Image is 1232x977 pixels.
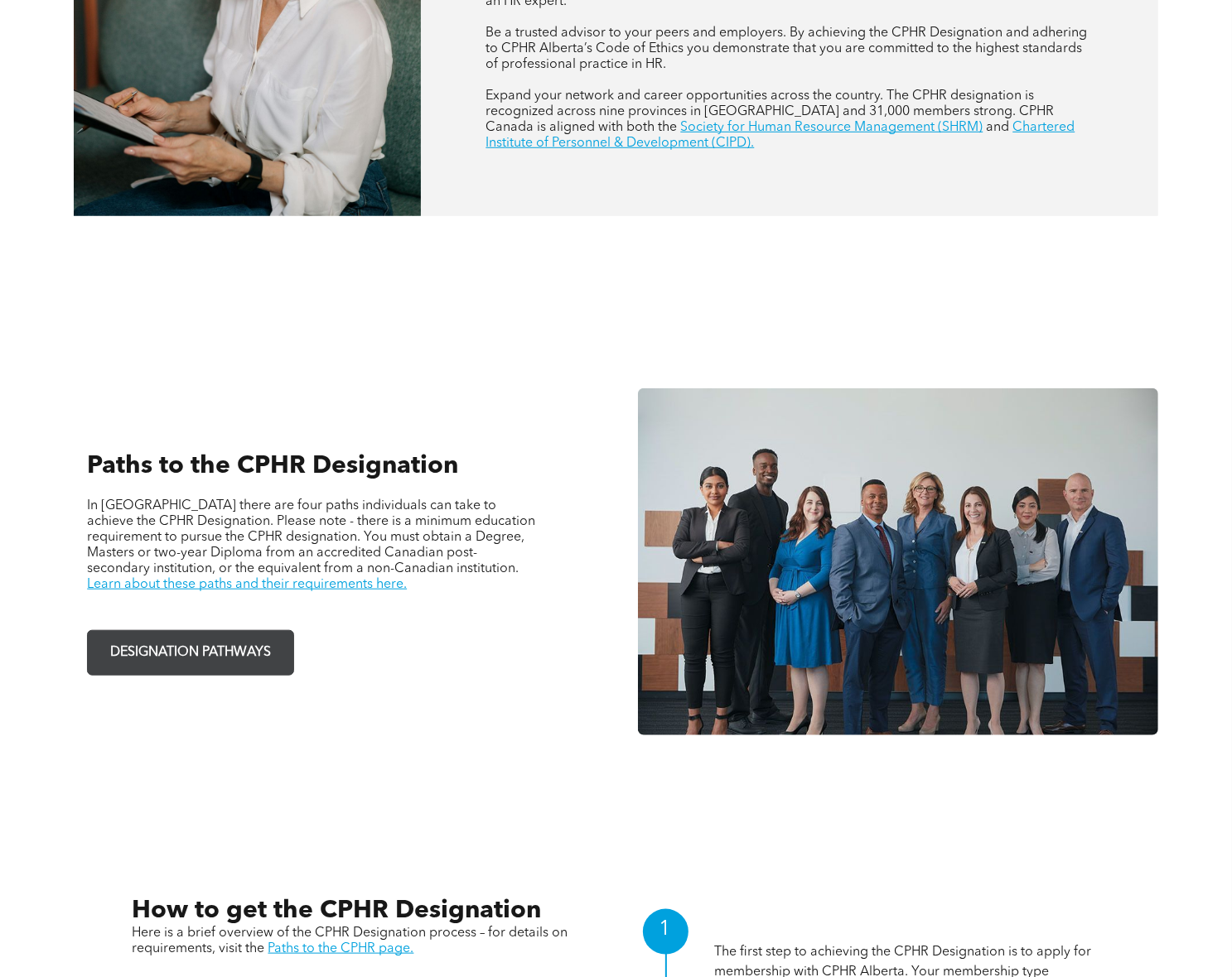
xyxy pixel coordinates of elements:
div: 1 [643,909,688,955]
a: Chartered Institute of Personnel & Development (CIPD). [486,121,1075,150]
span: In [GEOGRAPHIC_DATA] there are four paths individuals can take to achieve the CPHR Designation. P... [87,499,535,575]
a: Paths to the CPHR page. [268,942,414,955]
span: Expand your network and career opportunities across the country. The CPHR designation is recogniz... [486,89,1054,134]
img: A group of business people are posing for a picture together. [638,388,1158,735]
span: How to get the CPHR Designation [133,898,542,923]
span: Paths to the CPHR Designation [87,454,458,479]
span: and [986,121,1009,134]
a: Learn about these paths and their requirements here. [87,578,407,591]
span: DESIGNATION PATHWAYS [104,637,277,669]
span: Be a trusted advisor to your peers and employers. By achieving the CPHR Designation and adhering ... [486,26,1087,71]
span: Here is a brief overview of the CPHR Designation process – for details on requirements, visit the [133,926,568,955]
a: DESIGNATION PATHWAYS [87,630,294,676]
h1: Membership [715,917,1100,942]
a: Society for Human Resource Management (SHRM) [680,121,983,134]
